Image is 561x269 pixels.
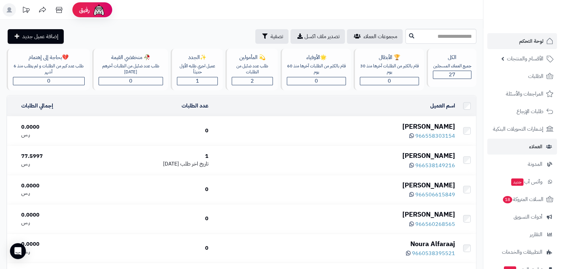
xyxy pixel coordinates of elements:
[449,71,455,79] span: 27
[18,3,34,18] a: تحديثات المنصة
[502,195,543,204] span: السلات المتروكة
[287,63,346,75] div: قام بالكثير من الطلبات آخرها منذ 60 يوم
[511,178,523,186] span: جديد
[506,89,543,99] span: المراجعات والأسئلة
[21,248,97,256] div: ر.س
[487,33,557,49] a: لوحة التحكم
[530,230,542,239] span: التقارير
[412,249,455,257] span: 9660538395521
[232,54,273,61] div: 💫 المأمولين
[99,63,163,75] div: طلب عدد ضئيل من الطلبات آخرهم [DATE]
[196,77,199,85] span: 1
[13,54,85,61] div: 💔بحاجة إلى إهتمام
[529,142,542,151] span: العملاء
[352,49,425,90] a: 🏆 الأبطالقام بالكثير من الطلبات آخرها منذ 30 يوم0
[21,102,53,110] a: إجمالي الطلبات
[514,212,542,222] span: أدوات التسويق
[503,196,513,204] span: 18
[487,227,557,242] a: التقارير
[279,49,352,90] a: 🌟الأوفياءقام بالكثير من الطلبات آخرها منذ 60 يوم0
[214,239,455,249] div: Noura Alfaraaj
[304,33,340,40] span: تصدير ملف اكسل
[103,244,208,252] div: 0
[406,249,455,257] a: 9660538395521
[415,132,455,140] span: 966558303154
[502,247,542,257] span: التطبيقات والخدمات
[528,160,542,169] span: المدونة
[214,210,455,219] div: [PERSON_NAME]
[21,211,97,219] div: 0.0000
[347,29,403,44] a: مجموعات العملاء
[8,29,64,44] a: إضافة عميل جديد
[91,49,169,90] a: 🥀 منخفضي القيمةطلب عدد ضئيل من الطلبات آخرهم [DATE]0
[21,153,97,160] div: 77.5997
[21,240,97,248] div: 0.0000
[487,244,557,260] a: التطبيقات والخدمات
[177,63,218,75] div: عميل اجري طلبه الأول حديثاّ
[232,63,273,75] div: طلب عدد ضئيل من الطلبات
[528,72,543,81] span: الطلبات
[21,189,97,197] div: ر.س
[47,77,50,85] span: 0
[409,162,455,169] a: 966538149216
[415,220,455,228] span: 966560268565
[214,122,455,131] div: [PERSON_NAME]
[177,54,218,61] div: ✨الجدد
[21,219,97,227] div: ر.س
[103,215,208,223] div: 0
[99,54,163,61] div: 🥀 منخفضي القيمة
[180,160,208,168] span: تاريخ اخر طلب
[10,243,26,259] div: Open Intercom Messenger
[430,102,455,110] a: اسم العميل
[92,3,106,17] img: ai-face.png
[415,162,455,169] span: 966538149216
[388,77,391,85] span: 0
[415,191,455,199] span: 966506615849
[103,160,208,168] div: [DATE]
[21,160,97,168] div: ر.س
[103,127,208,135] div: 0
[271,33,283,40] span: تصفية
[487,139,557,155] a: العملاء
[5,49,91,90] a: 💔بحاجة إلى إهتمامطلب عدد كبير من الطلبات و لم يطلب منذ 6 أشهر0
[255,29,288,44] button: تصفية
[224,49,279,90] a: 💫 المأمولينطلب عدد ضئيل من الطلبات2
[517,107,543,116] span: طلبات الإرجاع
[516,8,555,22] img: logo-2.png
[129,77,132,85] span: 0
[103,186,208,193] div: 0
[290,29,345,44] a: تصدير ملف اكسل
[487,86,557,102] a: المراجعات والأسئلة
[409,220,455,228] a: 966560268565
[103,153,208,160] div: 1
[182,102,208,110] a: عدد الطلبات
[487,103,557,119] a: طلبات الإرجاع
[287,54,346,61] div: 🌟الأوفياء
[315,77,318,85] span: 0
[21,131,97,139] div: ر.س
[487,68,557,84] a: الطلبات
[214,151,455,161] div: [PERSON_NAME]
[360,63,419,75] div: قام بالكثير من الطلبات آخرها منذ 30 يوم
[493,124,543,134] span: إشعارات التحويلات البنكية
[22,33,58,40] span: إضافة عميل جديد
[487,121,557,137] a: إشعارات التحويلات البنكية
[409,191,455,199] a: 966506615849
[425,49,478,90] a: الكلجميع العملاء المسجلين27
[519,36,543,46] span: لوحة التحكم
[214,180,455,190] div: [PERSON_NAME]
[21,123,97,131] div: 0.0000
[169,49,224,90] a: ✨الجددعميل اجري طلبه الأول حديثاّ1
[487,209,557,225] a: أدوات التسويق
[507,54,543,63] span: الأقسام والمنتجات
[251,77,254,85] span: 2
[360,54,419,61] div: 🏆 الأبطال
[433,63,471,69] div: جميع العملاء المسجلين
[363,33,397,40] span: مجموعات العملاء
[409,132,455,140] a: 966558303154
[79,6,90,14] span: رفيق
[487,191,557,207] a: السلات المتروكة18
[487,174,557,190] a: وآتس آبجديد
[433,54,471,61] div: الكل
[21,182,97,190] div: 0.0000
